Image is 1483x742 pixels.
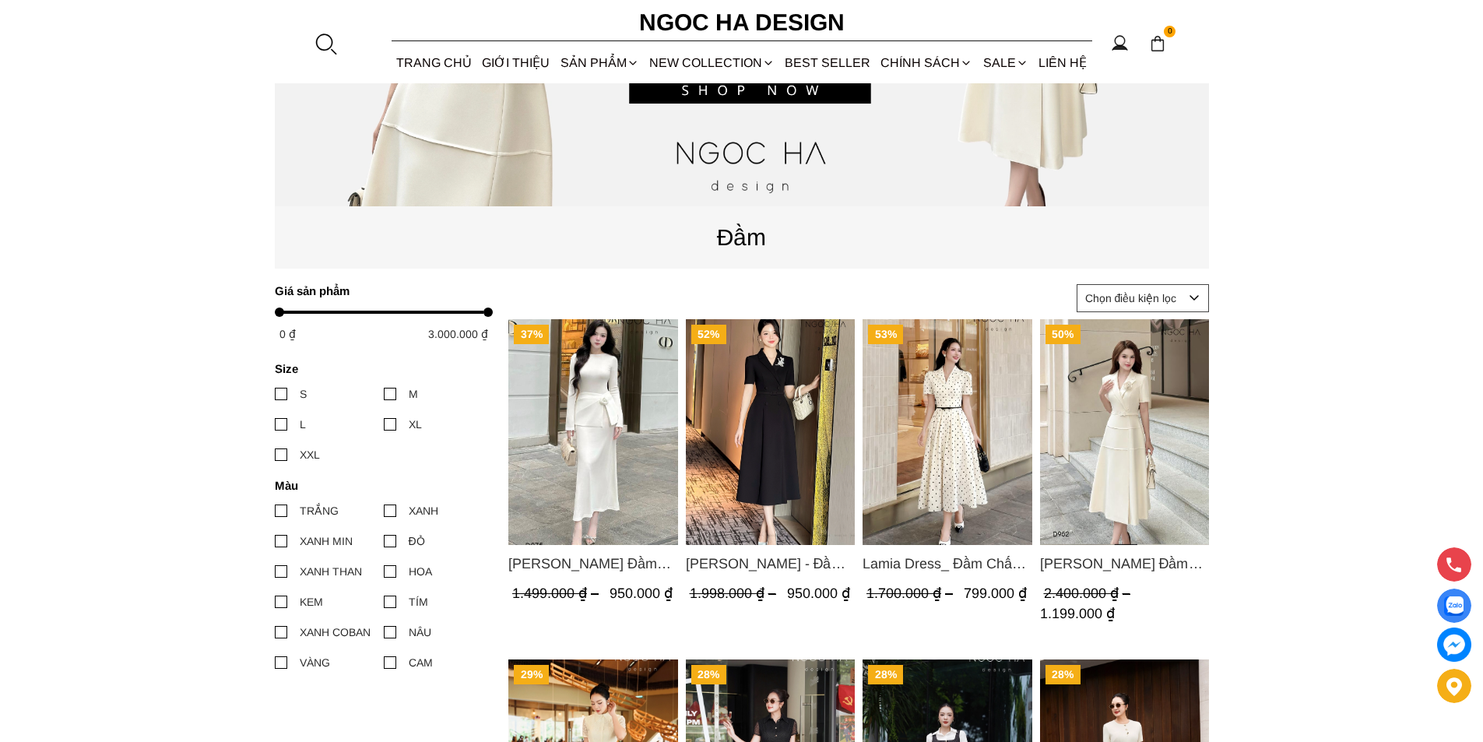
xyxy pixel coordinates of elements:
p: Đầm [275,219,1209,255]
span: 1.700.000 ₫ [866,586,957,601]
span: 0 ₫ [279,328,296,340]
div: S [300,385,307,403]
div: Chính sách [876,42,978,83]
a: Product image - Irene Dress - Đầm Vest Dáng Xòe Kèm Đai D713 [685,319,855,545]
a: Ngoc Ha Design [625,4,859,41]
div: XL [409,416,422,433]
span: 1.998.000 ₫ [689,586,779,601]
div: ĐỎ [409,533,425,550]
div: KEM [300,593,323,610]
span: [PERSON_NAME] Đầm Thun Ôm Kết Hợp Chân Váy Choàng Hông D975 [508,553,678,575]
h4: Giá sản phẩm [275,284,483,297]
h4: Màu [275,479,483,492]
span: 799.000 ₫ [964,586,1027,601]
div: XANH MIN [300,533,353,550]
div: L [300,416,306,433]
a: Link to Lisa Dress_ Đầm Thun Ôm Kết Hợp Chân Váy Choàng Hông D975 [508,553,678,575]
a: SALE [978,42,1033,83]
div: TRẮNG [300,502,339,519]
div: XANH [409,502,438,519]
img: Irene Dress - Đầm Vest Dáng Xòe Kèm Đai D713 [685,319,855,545]
img: img-CART-ICON-ksit0nf1 [1149,35,1166,52]
a: BEST SELLER [780,42,876,83]
span: 1.199.000 ₫ [1039,606,1114,621]
a: Display image [1437,589,1471,623]
span: 3.000.000 ₫ [428,328,488,340]
img: Lisa Dress_ Đầm Thun Ôm Kết Hợp Chân Váy Choàng Hông D975 [508,319,678,545]
span: [PERSON_NAME] Đầm Cổ Vest Cài Hoa Tùng May Gân Nổi Kèm Đai Màu Bee D952 [1039,553,1209,575]
a: TRANG CHỦ [392,42,477,83]
span: 950.000 ₫ [786,586,849,601]
a: Link to Irene Dress - Đầm Vest Dáng Xòe Kèm Đai D713 [685,553,855,575]
a: Link to Louisa Dress_ Đầm Cổ Vest Cài Hoa Tùng May Gân Nổi Kèm Đai Màu Bee D952 [1039,553,1209,575]
a: Product image - Lamia Dress_ Đầm Chấm Bi Cổ Vest Màu Kem D1003 [863,319,1032,545]
span: 1.499.000 ₫ [512,586,603,601]
div: M [409,385,418,403]
a: NEW COLLECTION [644,42,779,83]
a: GIỚI THIỆU [477,42,555,83]
span: 950.000 ₫ [610,586,673,601]
h4: Size [275,362,483,375]
span: Lamia Dress_ Đầm Chấm Bi Cổ Vest Màu Kem D1003 [863,553,1032,575]
a: Product image - Lisa Dress_ Đầm Thun Ôm Kết Hợp Chân Váy Choàng Hông D975 [508,319,678,545]
a: Product image - Louisa Dress_ Đầm Cổ Vest Cài Hoa Tùng May Gân Nổi Kèm Đai Màu Bee D952 [1039,319,1209,545]
a: messenger [1437,628,1471,662]
div: HOA [409,563,432,580]
a: LIÊN HỆ [1033,42,1091,83]
a: Link to Lamia Dress_ Đầm Chấm Bi Cổ Vest Màu Kem D1003 [863,553,1032,575]
img: Display image [1444,596,1464,616]
div: NÂU [409,624,431,641]
div: TÍM [409,593,428,610]
img: Louisa Dress_ Đầm Cổ Vest Cài Hoa Tùng May Gân Nổi Kèm Đai Màu Bee D952 [1039,319,1209,545]
span: [PERSON_NAME] - Đầm Vest Dáng Xòe Kèm Đai D713 [685,553,855,575]
div: SẢN PHẨM [555,42,644,83]
div: XANH COBAN [300,624,371,641]
span: 2.400.000 ₫ [1043,586,1133,601]
div: XANH THAN [300,563,362,580]
div: VÀNG [300,654,330,671]
div: CAM [409,654,433,671]
img: Lamia Dress_ Đầm Chấm Bi Cổ Vest Màu Kem D1003 [863,319,1032,545]
div: XXL [300,446,320,463]
span: 0 [1164,26,1176,38]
